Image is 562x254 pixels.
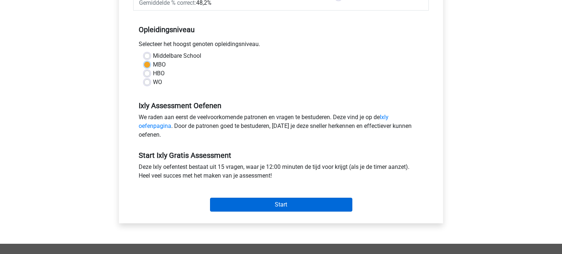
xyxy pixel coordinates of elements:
[133,40,429,52] div: Selecteer het hoogst genoten opleidingsniveau.
[153,69,165,78] label: HBO
[153,78,162,87] label: WO
[133,163,429,183] div: Deze Ixly oefentest bestaat uit 15 vragen, waar je 12:00 minuten de tijd voor krijgt (als je de t...
[139,101,423,110] h5: Ixly Assessment Oefenen
[139,22,423,37] h5: Opleidingsniveau
[153,52,201,60] label: Middelbare School
[210,198,352,212] input: Start
[139,151,423,160] h5: Start Ixly Gratis Assessment
[153,60,166,69] label: MBO
[133,113,429,142] div: We raden aan eerst de veelvoorkomende patronen en vragen te bestuderen. Deze vind je op de . Door...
